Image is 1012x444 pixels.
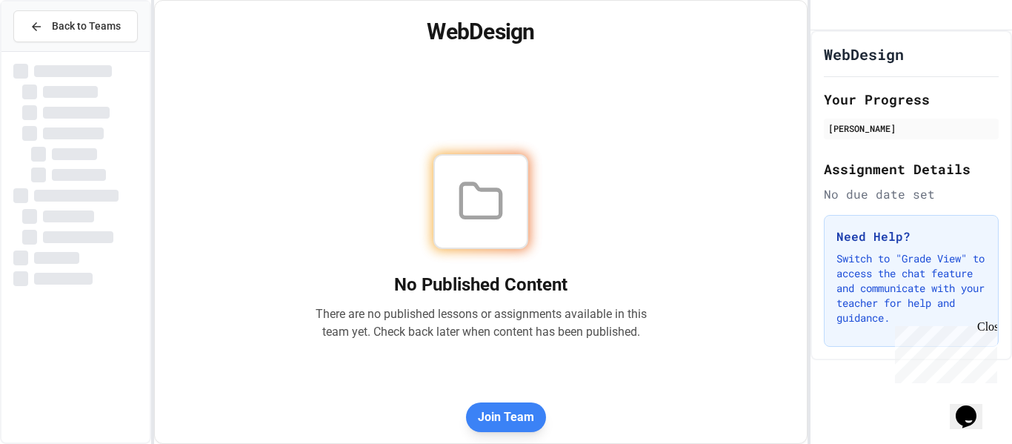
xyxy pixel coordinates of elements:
button: Join Team [466,402,546,432]
span: Back to Teams [52,19,121,34]
p: There are no published lessons or assignments available in this team yet. Check back later when c... [315,305,647,341]
div: Chat with us now!Close [6,6,102,94]
h3: Need Help? [836,228,986,245]
button: Back to Teams [13,10,138,42]
h2: No Published Content [315,273,647,296]
div: [PERSON_NAME] [828,122,994,135]
h1: WebDesign [173,19,790,45]
h2: Your Progress [824,89,999,110]
div: No due date set [824,185,999,203]
iframe: chat widget [950,385,997,429]
h1: WebDesign [824,44,904,64]
h2: Assignment Details [824,159,999,179]
iframe: chat widget [889,320,997,383]
p: Switch to "Grade View" to access the chat feature and communicate with your teacher for help and ... [836,251,986,325]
